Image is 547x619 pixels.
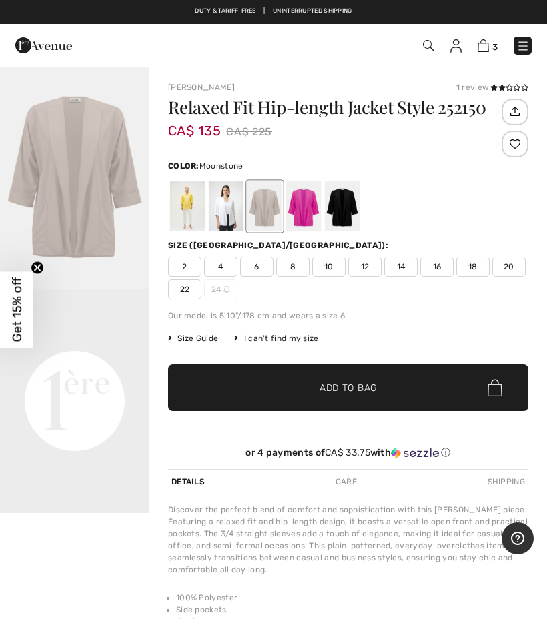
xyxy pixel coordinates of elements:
[325,447,370,458] span: CA$ 33.75
[15,38,72,51] a: 1ère Avenue
[348,257,382,277] span: 12
[240,257,273,277] span: 6
[450,39,462,53] img: My Info
[168,279,201,299] span: 22
[492,42,498,52] span: 3
[168,332,218,344] span: Size Guide
[484,470,528,494] div: Shipping
[176,592,528,604] li: 100% Polyester
[31,261,44,274] button: Close teaser
[478,37,498,53] a: 3
[204,257,237,277] span: 4
[170,181,205,231] div: Citrus
[488,379,502,396] img: Bag.svg
[168,99,498,116] h1: Relaxed Fit Hip-length Jacket Style 252150
[168,504,528,576] div: Discover the perfect blend of comfort and sophistication with this [PERSON_NAME] piece. Featuring...
[456,81,528,93] div: 1 review
[286,181,321,231] div: Geranium
[320,381,377,395] span: Add to Bag
[168,239,391,251] div: Size ([GEOGRAPHIC_DATA]/[GEOGRAPHIC_DATA]):
[168,470,208,494] div: Details
[502,522,534,556] iframe: Opens a widget where you can find more information
[204,279,237,299] span: 24
[199,161,243,171] span: Moonstone
[209,181,243,231] div: Vanilla 30
[420,257,454,277] span: 16
[15,32,72,59] img: 1ère Avenue
[492,257,526,277] span: 20
[226,122,272,142] span: CA$ 225
[168,447,528,459] div: or 4 payments of with
[168,364,528,411] button: Add to Bag
[176,604,528,616] li: Side pockets
[325,181,360,231] div: Black
[168,83,235,92] a: [PERSON_NAME]
[312,257,346,277] span: 10
[516,39,530,53] img: Menu
[504,100,526,123] img: Share
[391,447,439,459] img: Sezzle
[234,332,318,344] div: I can't find my size
[332,470,360,494] div: Care
[478,39,489,52] img: Shopping Bag
[223,286,230,293] img: ring-m.svg
[456,257,490,277] span: 18
[168,447,528,464] div: or 4 payments ofCA$ 33.75withSezzle Click to learn more about Sezzle
[423,40,434,51] img: Search
[168,109,221,139] span: CA$ 135
[9,277,25,342] span: Get 15% off
[168,257,201,277] span: 2
[276,257,310,277] span: 8
[384,257,418,277] span: 14
[168,161,199,171] span: Color:
[168,310,528,322] div: Our model is 5'10"/178 cm and wears a size 6.
[247,181,282,231] div: Moonstone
